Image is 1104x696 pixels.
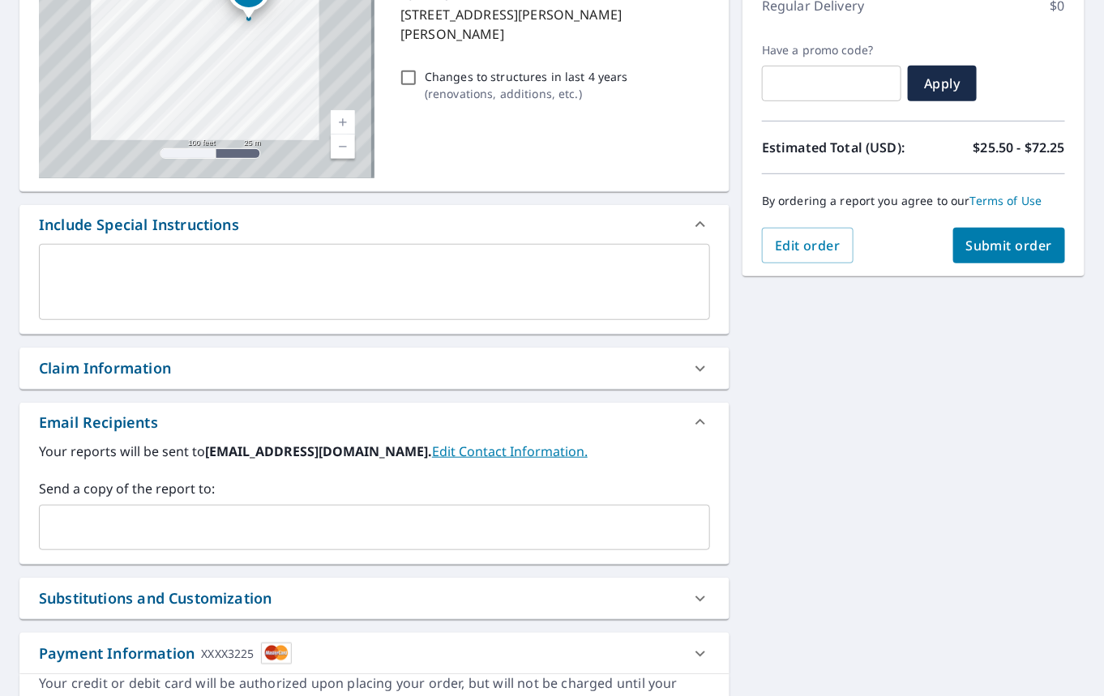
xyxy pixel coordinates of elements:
label: Send a copy of the report to: [39,479,710,498]
label: Your reports will be sent to [39,442,710,461]
div: Include Special Instructions [19,205,730,244]
p: ( renovations, additions, etc. ) [425,85,628,102]
span: Apply [921,75,964,92]
button: Edit order [762,228,854,263]
div: Payment InformationXXXX3225cardImage [19,633,730,674]
div: Email Recipients [39,412,158,433]
div: Include Special Instructions [39,214,239,236]
a: Terms of Use [970,193,1042,208]
p: Estimated Total (USD): [762,138,914,157]
p: Changes to structures in last 4 years [425,68,628,85]
p: By ordering a report you agree to our [762,194,1065,208]
p: [STREET_ADDRESS][PERSON_NAME][PERSON_NAME] [400,5,704,44]
div: XXXX3225 [201,643,254,664]
span: Submit order [966,237,1053,254]
span: Edit order [775,237,841,254]
a: Current Level 18, Zoom In [331,110,355,135]
div: Substitutions and Customization [19,578,730,619]
img: cardImage [261,643,292,664]
b: [EMAIL_ADDRESS][DOMAIN_NAME]. [205,442,432,460]
button: Submit order [953,228,1066,263]
div: Claim Information [39,357,171,379]
div: Email Recipients [19,403,730,442]
div: Payment Information [39,643,292,664]
div: Substitutions and Customization [39,587,272,609]
div: Claim Information [19,348,730,389]
a: EditContactInfo [432,442,588,460]
label: Have a promo code? [762,43,901,58]
a: Current Level 18, Zoom Out [331,135,355,159]
button: Apply [908,66,977,101]
p: $25.50 - $72.25 [973,138,1065,157]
